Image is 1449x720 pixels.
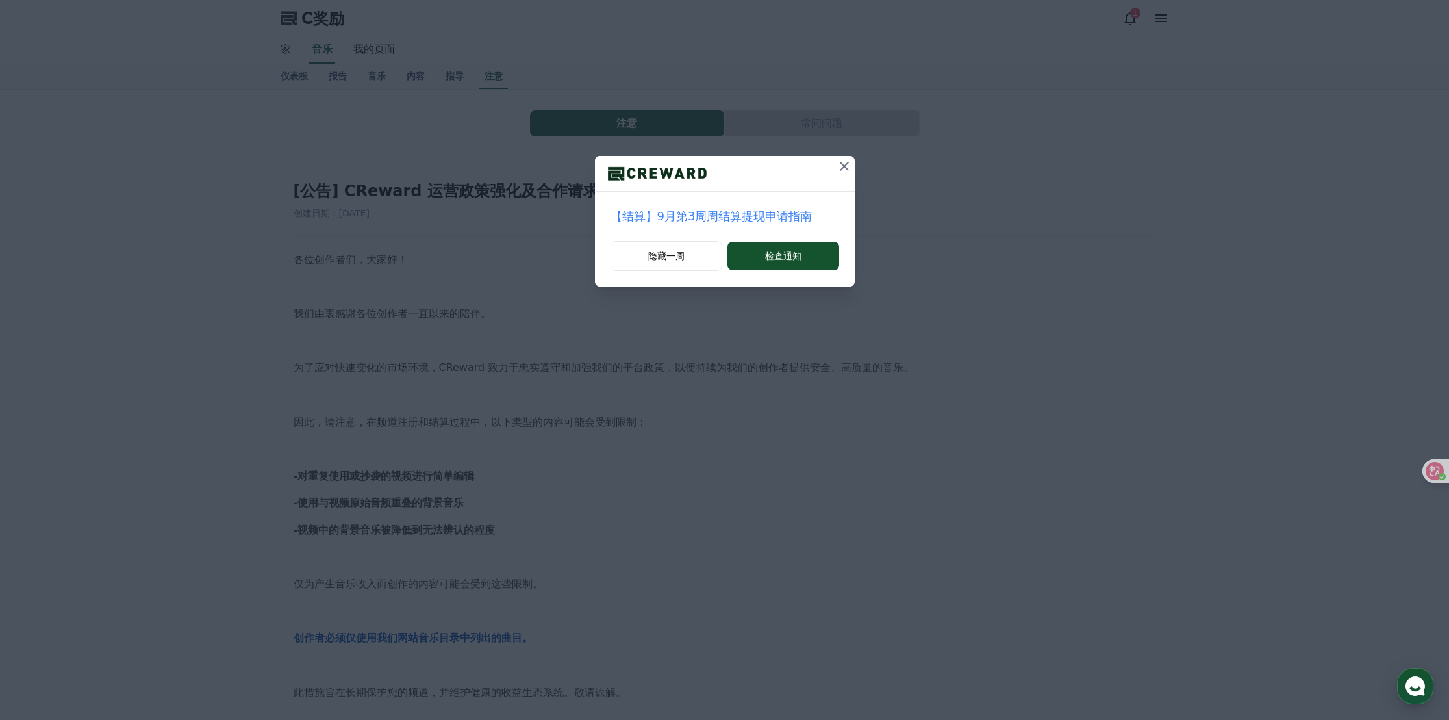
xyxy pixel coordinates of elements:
[727,242,838,270] button: 检查通知
[595,164,720,183] img: 标识
[611,241,723,271] button: 隐藏一周
[765,251,801,261] font: 检查通知
[611,207,839,225] a: 【结算】9月第3周周结算提现申请指南
[611,209,813,223] font: 【结算】9月第3周周结算提现申请指南
[648,251,685,261] font: 隐藏一周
